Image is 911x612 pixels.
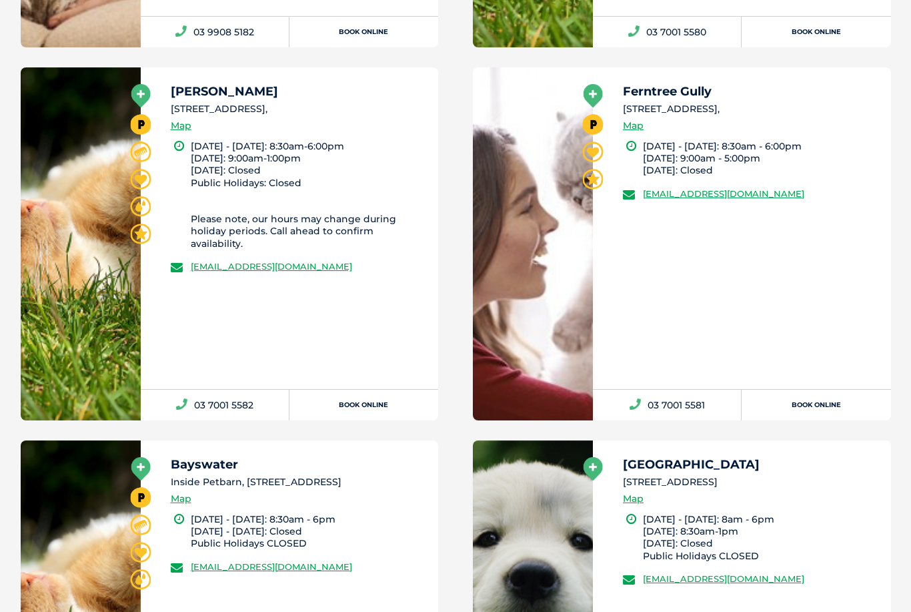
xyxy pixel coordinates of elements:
[593,17,742,47] a: 03 7001 5580
[171,475,427,489] li: Inside Petbarn, [STREET_ADDRESS]
[289,390,438,420] a: Book Online
[623,491,644,507] a: Map
[171,118,191,133] a: Map
[191,513,427,550] li: [DATE] - [DATE]: 8:30am - 6pm [DATE] - [DATE]: Closed ﻿Public Holidays ﻿CLOSED
[171,85,427,97] h5: [PERSON_NAME]
[141,17,289,47] a: 03 9908 5182
[191,140,427,250] li: [DATE] - [DATE]: 8:30am-6:00pm [DATE]: 9:00am-1:00pm [DATE]: Closed Public Holidays: Closed Pleas...
[742,17,890,47] a: Book Online
[171,102,427,116] li: [STREET_ADDRESS],
[141,390,289,420] a: 03 7001 5582
[623,458,879,471] h5: [GEOGRAPHIC_DATA]
[623,118,644,133] a: Map
[623,475,879,489] li: [STREET_ADDRESS]
[643,513,879,562] li: [DATE] - [DATE]: 8am - 6pm [DATE]: 8:30am-1pm [DATE]: Closed Public Holidays CLOSED
[643,188,804,199] a: [EMAIL_ADDRESS][DOMAIN_NAME]
[171,491,191,507] a: Map
[623,102,879,116] li: [STREET_ADDRESS],
[742,390,890,420] a: Book Online
[191,261,352,272] a: [EMAIL_ADDRESS][DOMAIN_NAME]
[593,390,742,420] a: 03 7001 5581
[171,458,427,471] h5: Bayswater
[623,85,879,97] h5: Ferntree Gully
[643,573,804,584] a: [EMAIL_ADDRESS][DOMAIN_NAME]
[643,140,879,177] li: [DATE] - [DATE]: 8:30am - 6:00pm [DATE]: 9:00am - 5:00pm [DATE]: Closed
[289,17,438,47] a: Book Online
[191,561,352,572] a: [EMAIL_ADDRESS][DOMAIN_NAME]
